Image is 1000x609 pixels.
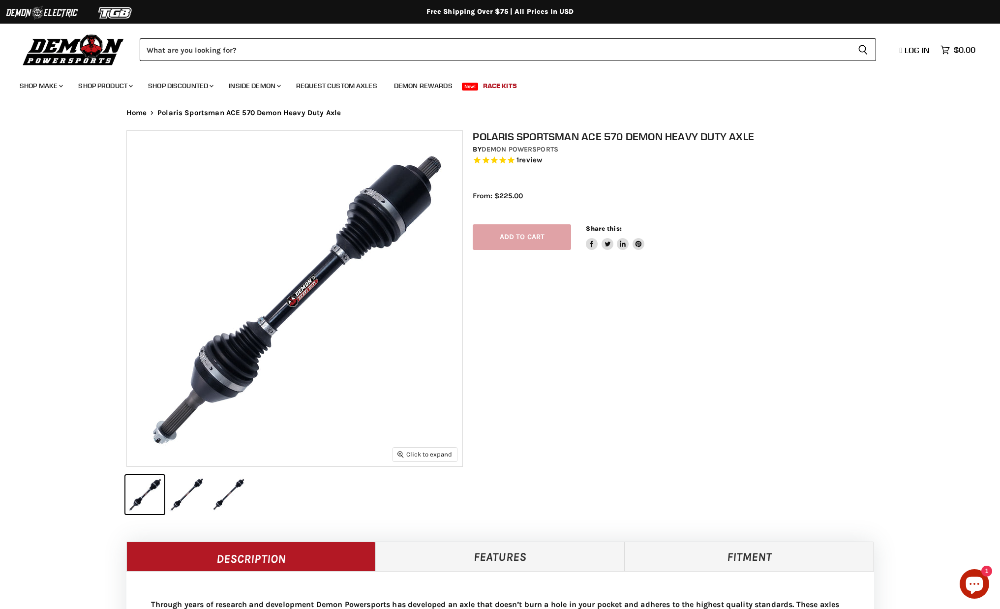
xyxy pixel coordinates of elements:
img: IMAGE [127,131,462,466]
span: Click to expand [397,451,452,458]
a: Log in [895,46,936,55]
inbox-online-store-chat: Shopify online store chat [957,569,992,601]
span: $0.00 [954,45,975,55]
input: Search [140,38,850,61]
span: Polaris Sportsman ACE 570 Demon Heavy Duty Axle [157,109,341,117]
span: 1 reviews [516,155,542,164]
span: From: $225.00 [473,191,523,200]
a: Shop Discounted [141,76,219,96]
a: Shop Make [12,76,69,96]
span: review [519,155,542,164]
img: Demon Powersports [20,32,127,67]
a: Demon Powersports [482,145,558,153]
aside: Share this: [586,224,644,250]
img: Demon Electric Logo 2 [5,3,79,22]
button: IMAGE thumbnail [209,475,248,514]
h1: Polaris Sportsman ACE 570 Demon Heavy Duty Axle [473,130,884,143]
a: Race Kits [476,76,524,96]
button: IMAGE thumbnail [125,475,164,514]
nav: Breadcrumbs [107,109,894,117]
a: Home [126,109,147,117]
form: Product [140,38,876,61]
img: TGB Logo 2 [79,3,152,22]
a: Inside Demon [221,76,287,96]
a: Description [126,542,376,571]
a: Demon Rewards [387,76,460,96]
a: Fitment [625,542,874,571]
span: Rated 5.0 out of 5 stars 1 reviews [473,155,884,166]
a: Features [375,542,625,571]
a: Request Custom Axles [289,76,385,96]
button: IMAGE thumbnail [167,475,206,514]
button: Search [850,38,876,61]
ul: Main menu [12,72,973,96]
div: Free Shipping Over $75 | All Prices In USD [107,7,894,16]
div: by [473,144,884,155]
span: Log in [905,45,930,55]
a: $0.00 [936,43,980,57]
a: Shop Product [71,76,139,96]
span: Share this: [586,225,621,232]
button: Click to expand [393,448,457,461]
span: New! [462,83,479,91]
